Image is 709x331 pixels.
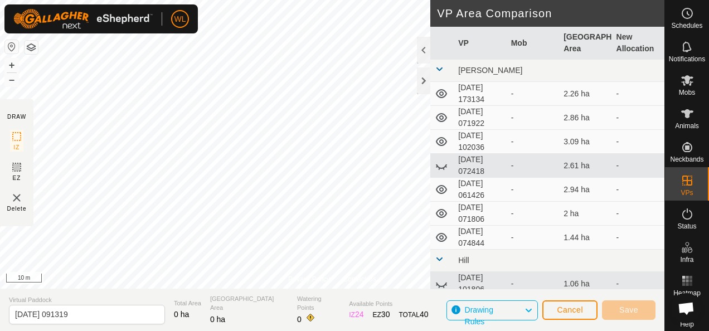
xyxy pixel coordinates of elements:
th: New Allocation [612,27,664,60]
span: Help [680,321,694,328]
button: + [5,59,18,72]
td: - [612,82,664,106]
div: - [511,278,555,290]
span: Schedules [671,22,702,29]
span: [PERSON_NAME] [458,66,522,75]
span: Virtual Paddock [9,295,165,305]
span: Available Points [349,299,428,309]
div: EZ [373,309,390,320]
td: [DATE] 072418 [454,154,506,178]
td: - [612,202,664,226]
td: - [612,272,664,296]
span: Status [677,223,696,230]
span: Save [619,305,638,314]
td: - [612,106,664,130]
td: - [612,154,664,178]
span: Neckbands [670,156,703,163]
td: [DATE] 074844 [454,226,506,250]
td: [DATE] 102036 [454,130,506,154]
td: 3.09 ha [559,130,611,154]
img: Gallagher Logo [13,9,153,29]
span: 24 [355,310,364,319]
div: Open chat [671,293,701,323]
td: 2.61 ha [559,154,611,178]
a: Contact Us [343,274,376,284]
div: TOTAL [399,309,428,320]
span: Infra [680,256,693,263]
td: 2 ha [559,202,611,226]
span: 0 ha [174,310,189,319]
td: [DATE] 101806 [454,272,506,296]
span: Notifications [669,56,705,62]
button: – [5,73,18,86]
span: 0 [297,315,302,324]
span: [GEOGRAPHIC_DATA] Area [210,294,288,313]
td: 2.26 ha [559,82,611,106]
span: WL [174,13,186,25]
td: 2.94 ha [559,178,611,202]
td: [DATE] 061426 [454,178,506,202]
div: - [511,88,555,100]
td: [DATE] 173134 [454,82,506,106]
button: Map Layers [25,41,38,54]
button: Reset Map [5,40,18,53]
span: VPs [681,189,693,196]
span: Cancel [557,305,583,314]
div: - [511,112,555,124]
div: DRAW [7,113,26,121]
span: Heatmap [673,290,701,296]
span: 40 [420,310,429,319]
td: 1.06 ha [559,272,611,296]
img: VP [10,191,23,205]
td: 1.44 ha [559,226,611,250]
span: Hill [458,256,469,265]
div: - [511,208,555,220]
a: Privacy Policy [288,274,330,284]
td: - [612,226,664,250]
span: Total Area [174,299,201,308]
td: - [612,178,664,202]
span: Drawing Rules [465,305,493,326]
button: Cancel [542,300,598,320]
td: [DATE] 071806 [454,202,506,226]
span: Watering Points [297,294,340,313]
th: Mob [507,27,559,60]
div: - [511,160,555,172]
span: Mobs [679,89,695,96]
div: - [511,232,555,244]
div: IZ [349,309,363,320]
h2: VP Area Comparison [437,7,664,20]
span: 0 ha [210,315,225,324]
span: EZ [13,174,21,182]
th: [GEOGRAPHIC_DATA] Area [559,27,611,60]
div: - [511,184,555,196]
td: 2.86 ha [559,106,611,130]
td: - [612,130,664,154]
td: [DATE] 071922 [454,106,506,130]
div: - [511,136,555,148]
span: IZ [14,143,20,152]
th: VP [454,27,506,60]
span: 30 [381,310,390,319]
span: Delete [7,205,27,213]
button: Save [602,300,655,320]
span: Animals [675,123,699,129]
